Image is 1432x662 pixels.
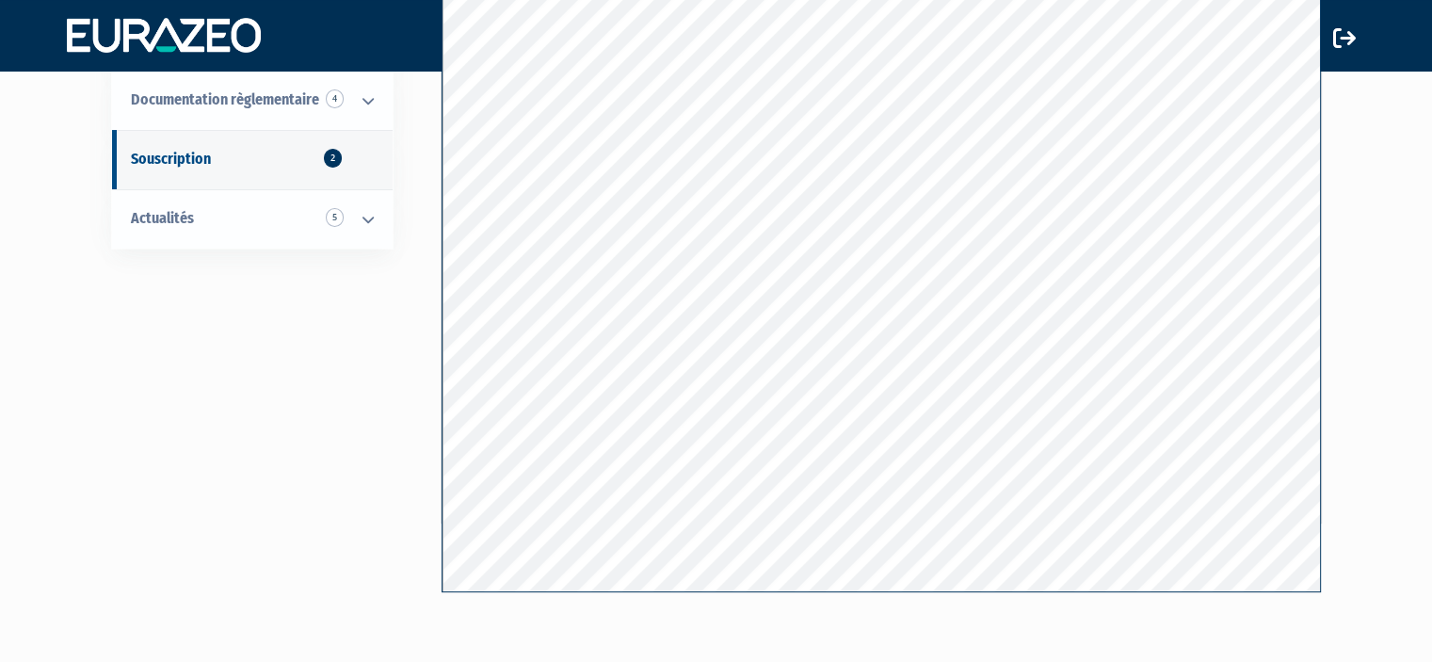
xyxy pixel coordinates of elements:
span: Documentation règlementaire [131,90,319,108]
span: Souscription [131,150,211,168]
a: Documentation règlementaire 4 [112,71,393,130]
span: 5 [326,208,344,227]
span: 4 [326,89,344,108]
span: Actualités [131,209,194,227]
img: 1732889491-logotype_eurazeo_blanc_rvb.png [67,18,261,52]
a: Actualités 5 [112,189,393,249]
a: Souscription2 [112,130,393,189]
span: 2 [324,149,342,168]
